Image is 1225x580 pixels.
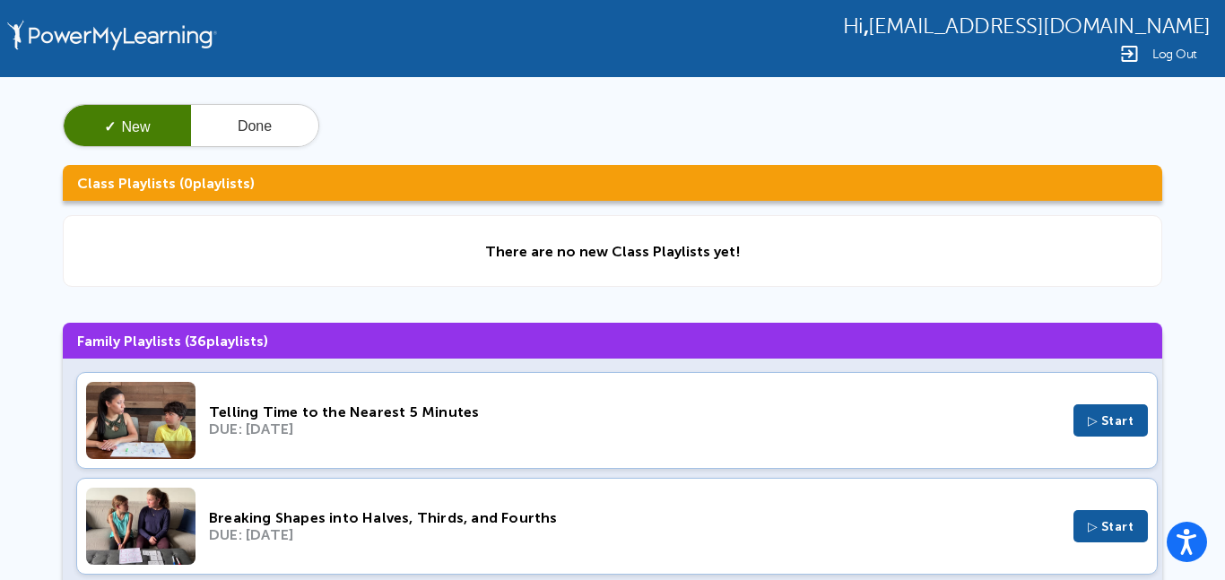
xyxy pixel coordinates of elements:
[843,13,1211,39] div: ,
[63,165,1162,201] h3: Class Playlists ( playlists)
[209,526,1060,543] div: DUE: [DATE]
[209,509,1060,526] div: Breaking Shapes into Halves, Thirds, and Fourths
[1118,43,1140,65] img: Logout Icon
[86,488,195,565] img: Thumbnail
[184,175,193,192] span: 0
[86,382,195,459] img: Thumbnail
[191,105,318,148] button: Done
[209,420,1060,437] div: DUE: [DATE]
[868,14,1211,39] span: [EMAIL_ADDRESS][DOMAIN_NAME]
[1073,510,1149,542] button: ▷ Start
[1073,404,1149,437] button: ▷ Start
[1088,413,1134,429] span: ▷ Start
[209,403,1060,420] div: Telling Time to the Nearest 5 Minutes
[1152,48,1197,61] span: Log Out
[64,105,191,148] button: ✓New
[843,14,864,39] span: Hi
[63,323,1162,359] h3: Family Playlists ( playlists)
[485,243,741,260] div: There are no new Class Playlists yet!
[1088,519,1134,534] span: ▷ Start
[189,333,206,350] span: 36
[104,119,116,134] span: ✓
